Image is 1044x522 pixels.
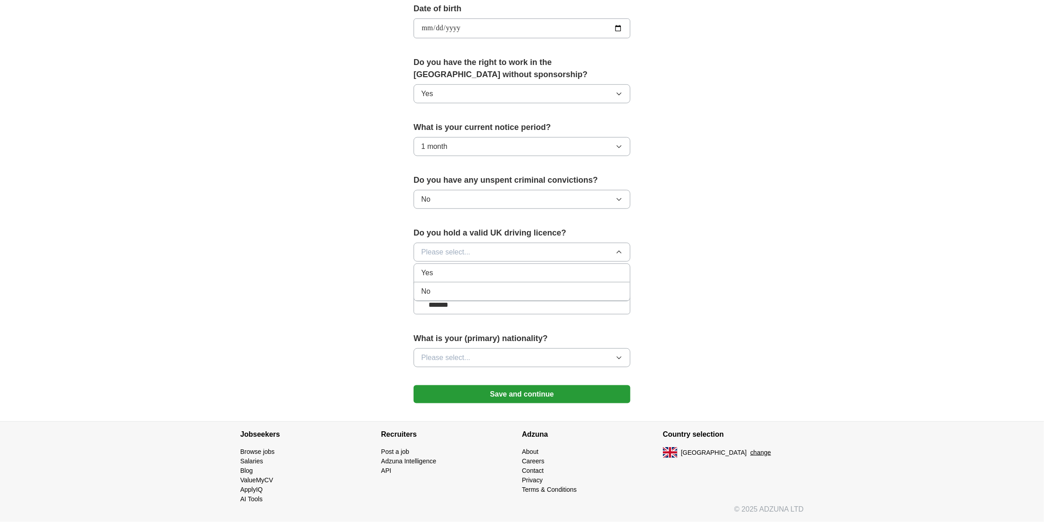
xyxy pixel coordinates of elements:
[421,141,447,152] span: 1 month
[240,476,273,484] a: ValueMyCV
[240,486,263,493] a: ApplyIQ
[381,448,409,455] a: Post a job
[414,121,630,134] label: What is your current notice period?
[240,495,263,503] a: AI Tools
[522,448,539,455] a: About
[663,422,804,447] h4: Country selection
[414,333,630,345] label: What is your (primary) nationality?
[414,137,630,156] button: 1 month
[414,174,630,186] label: Do you have any unspent criminal convictions?
[381,467,391,474] a: API
[240,457,263,465] a: Salaries
[421,88,433,99] span: Yes
[414,190,630,209] button: No
[381,457,436,465] a: Adzuna Intelligence
[522,486,577,493] a: Terms & Conditions
[663,447,677,458] img: UK flag
[681,448,747,457] span: [GEOGRAPHIC_DATA]
[414,3,630,15] label: Date of birth
[421,352,471,363] span: Please select...
[414,227,630,239] label: Do you hold a valid UK driving licence?
[414,84,630,103] button: Yes
[421,286,430,297] span: No
[240,467,253,474] a: Blog
[421,194,430,205] span: No
[233,504,811,522] div: © 2025 ADZUNA LTD
[414,348,630,367] button: Please select...
[750,448,771,457] button: change
[522,457,545,465] a: Careers
[414,243,630,262] button: Please select...
[421,247,471,258] span: Please select...
[522,467,544,474] a: Contact
[240,448,275,455] a: Browse jobs
[414,56,630,81] label: Do you have the right to work in the [GEOGRAPHIC_DATA] without sponsorship?
[522,476,543,484] a: Privacy
[414,385,630,403] button: Save and continue
[421,268,433,278] span: Yes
